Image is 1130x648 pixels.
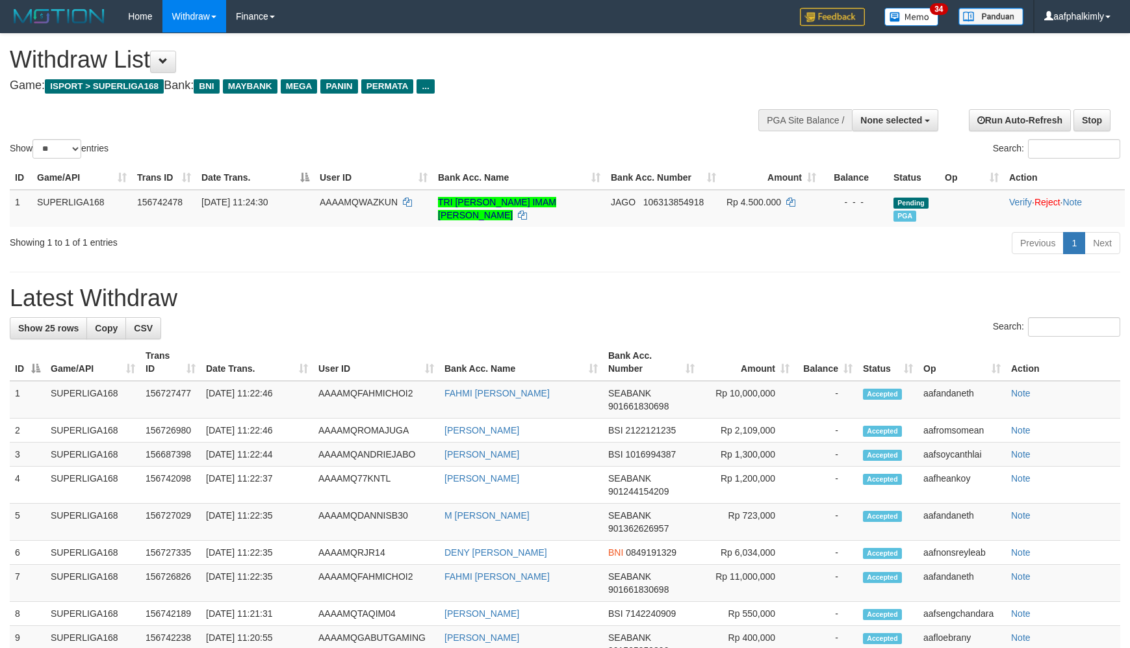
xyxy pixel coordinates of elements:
[45,467,140,504] td: SUPERLIGA168
[1004,166,1125,190] th: Action
[800,8,865,26] img: Feedback.jpg
[10,190,32,227] td: 1
[1011,571,1031,582] a: Note
[125,317,161,339] a: CSV
[863,572,902,583] span: Accepted
[852,109,938,131] button: None selected
[700,381,795,419] td: Rp 10,000,000
[313,602,439,626] td: AAAAMQTAQIM04
[884,8,939,26] img: Button%20Memo.svg
[10,231,461,249] div: Showing 1 to 1 of 1 entries
[888,166,940,190] th: Status
[1011,425,1031,435] a: Note
[918,419,1006,443] td: aafromsomean
[608,523,669,534] span: Copy 901362626957 to clipboard
[918,443,1006,467] td: aafsoycanthlai
[1028,317,1120,337] input: Search:
[958,8,1023,25] img: panduan.png
[444,449,519,460] a: [PERSON_NAME]
[643,197,704,207] span: Copy 106313854918 to clipboard
[1004,190,1125,227] td: · ·
[795,419,858,443] td: -
[45,344,140,381] th: Game/API: activate to sort column ascending
[608,608,623,619] span: BSI
[700,344,795,381] th: Amount: activate to sort column ascending
[134,323,153,333] span: CSV
[140,381,201,419] td: 156727477
[918,602,1006,626] td: aafsengchandara
[1062,197,1082,207] a: Note
[201,381,313,419] td: [DATE] 11:22:46
[863,389,902,400] span: Accepted
[608,425,623,435] span: BSI
[45,602,140,626] td: SUPERLIGA168
[320,79,357,94] span: PANIN
[45,381,140,419] td: SUPERLIGA168
[795,504,858,541] td: -
[10,166,32,190] th: ID
[1034,197,1060,207] a: Reject
[194,79,219,94] span: BNI
[863,633,902,644] span: Accepted
[893,198,929,209] span: Pending
[201,602,313,626] td: [DATE] 11:21:31
[32,190,132,227] td: SUPERLIGA168
[1011,547,1031,558] a: Note
[313,565,439,602] td: AAAAMQFAHMICHOI2
[993,317,1120,337] label: Search:
[140,419,201,443] td: 156726980
[858,344,918,381] th: Status: activate to sort column ascending
[320,197,398,207] span: AAAAMQWAZKUN
[1011,473,1031,484] a: Note
[795,602,858,626] td: -
[1011,608,1031,619] a: Note
[140,443,201,467] td: 156687398
[860,115,922,125] span: None selected
[918,467,1006,504] td: aafheankoy
[10,541,45,565] td: 6
[201,197,268,207] span: [DATE] 11:24:30
[201,419,313,443] td: [DATE] 11:22:46
[201,541,313,565] td: [DATE] 11:22:35
[700,443,795,467] td: Rp 1,300,000
[313,504,439,541] td: AAAAMQDANNISB30
[18,323,79,333] span: Show 25 rows
[10,381,45,419] td: 1
[444,473,519,484] a: [PERSON_NAME]
[893,211,916,222] span: Marked by aafsengchandara
[45,419,140,443] td: SUPERLIGA168
[10,504,45,541] td: 5
[10,443,45,467] td: 3
[201,443,313,467] td: [DATE] 11:22:44
[313,381,439,419] td: AAAAMQFAHMICHOI2
[1085,232,1120,254] a: Next
[918,381,1006,419] td: aafandaneth
[444,425,519,435] a: [PERSON_NAME]
[758,109,852,131] div: PGA Site Balance /
[700,467,795,504] td: Rp 1,200,000
[795,344,858,381] th: Balance: activate to sort column ascending
[603,344,700,381] th: Bank Acc. Number: activate to sort column ascending
[313,541,439,565] td: AAAAMQRJR14
[1063,232,1085,254] a: 1
[863,511,902,522] span: Accepted
[700,565,795,602] td: Rp 11,000,000
[1011,388,1031,398] a: Note
[608,388,651,398] span: SEABANK
[137,197,183,207] span: 156742478
[606,166,721,190] th: Bank Acc. Number: activate to sort column ascending
[10,565,45,602] td: 7
[223,79,277,94] span: MAYBANK
[918,504,1006,541] td: aafandaneth
[626,547,676,558] span: Copy 0849191329 to clipboard
[444,571,550,582] a: FAHMI [PERSON_NAME]
[444,547,547,558] a: DENY [PERSON_NAME]
[132,166,196,190] th: Trans ID: activate to sort column ascending
[700,602,795,626] td: Rp 550,000
[10,419,45,443] td: 2
[608,473,651,484] span: SEABANK
[10,6,109,26] img: MOTION_logo.png
[993,139,1120,159] label: Search:
[940,166,1004,190] th: Op: activate to sort column ascending
[313,419,439,443] td: AAAAMQROMAJUGA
